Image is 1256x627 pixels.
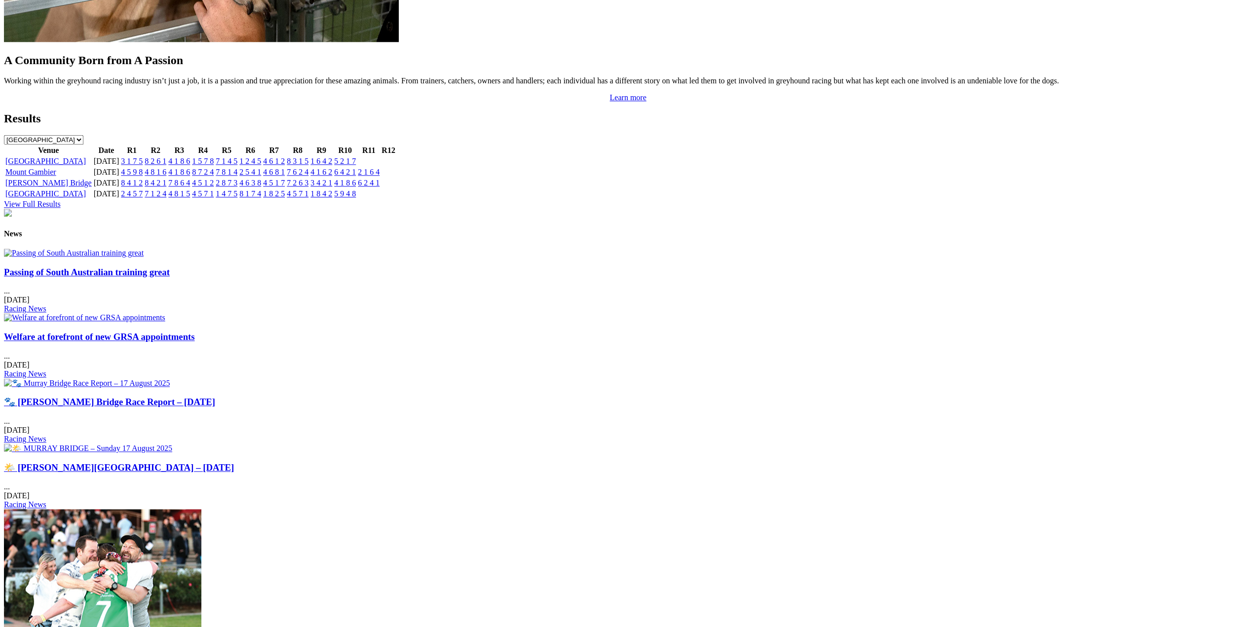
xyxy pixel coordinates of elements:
[5,146,92,155] th: Venue
[215,146,238,155] th: R5
[121,168,143,176] a: 4 5 9 8
[334,189,356,198] a: 5 9 4 8
[239,146,262,155] th: R6
[93,156,120,166] td: [DATE]
[192,189,214,198] a: 4 5 7 1
[168,146,190,155] th: R3
[192,168,214,176] a: 8 7 2 4
[4,462,234,473] a: 🌤️ [PERSON_NAME][GEOGRAPHIC_DATA] – [DATE]
[286,146,309,155] th: R8
[4,435,46,443] a: Racing News
[4,443,172,453] img: 🌤️ MURRAY BRIDGE – Sunday 17 August 2025
[4,332,1252,378] div: ...
[168,168,190,176] a: 4 1 8 6
[93,146,120,155] th: Date
[310,168,332,176] a: 4 1 6 2
[4,200,61,208] a: View Full Results
[168,179,190,187] a: 7 8 6 4
[287,189,308,198] a: 4 5 7 1
[263,179,285,187] a: 4 5 1 7
[239,168,261,176] a: 2 5 4 1
[168,189,190,198] a: 4 8 1 5
[4,76,1252,85] p: Working within the greyhound racing industry isn’t just a job, it is a passion and true appreciat...
[310,179,332,187] a: 3 4 2 1
[263,157,285,165] a: 4 6 1 2
[4,500,46,509] a: Racing News
[93,167,120,177] td: [DATE]
[263,168,285,176] a: 4 6 8 1
[4,249,144,258] img: Passing of South Australian training great
[4,332,195,342] a: Welfare at forefront of new GRSA appointments
[4,295,30,304] span: [DATE]
[609,93,646,102] a: Learn more
[145,189,166,198] a: 7 1 2 4
[4,397,1252,443] div: ...
[310,189,332,198] a: 1 8 4 2
[4,313,165,322] img: Welfare at forefront of new GRSA appointments
[121,179,143,187] a: 8 4 1 2
[145,157,166,165] a: 8 2 6 1
[121,157,143,165] a: 3 1 7 5
[334,168,356,176] a: 6 4 2 1
[4,426,30,434] span: [DATE]
[287,179,308,187] a: 7 2 6 3
[287,157,308,165] a: 8 3 1 5
[4,267,170,277] a: Passing of South Australian training great
[192,179,214,187] a: 4 5 1 2
[216,168,237,176] a: 7 8 1 4
[334,179,356,187] a: 4 1 8 6
[310,146,333,155] th: R9
[4,229,1252,238] h4: News
[4,462,1252,509] div: ...
[4,54,1252,67] h2: A Community Born from A Passion
[310,157,332,165] a: 1 6 4 2
[4,361,30,369] span: [DATE]
[5,179,92,187] a: [PERSON_NAME] Bridge
[5,189,86,198] a: [GEOGRAPHIC_DATA]
[5,157,86,165] a: [GEOGRAPHIC_DATA]
[263,146,285,155] th: R7
[239,157,261,165] a: 1 2 4 5
[357,146,380,155] th: R11
[5,168,56,176] a: Mount Gambier
[144,146,167,155] th: R2
[4,369,46,378] a: Racing News
[120,146,143,155] th: R1
[334,146,356,155] th: R10
[216,157,237,165] a: 7 1 4 5
[4,209,12,217] img: chasers_homepage.jpg
[381,146,396,155] th: R12
[358,179,380,187] a: 6 2 4 1
[216,179,237,187] a: 2 8 7 3
[4,112,1252,125] h2: Results
[263,189,285,198] a: 1 8 2 5
[145,168,166,176] a: 4 8 1 6
[239,189,261,198] a: 8 1 7 4
[4,491,30,500] span: [DATE]
[4,267,1252,314] div: ...
[358,168,380,176] a: 2 1 6 4
[216,189,237,198] a: 1 4 7 5
[191,146,214,155] th: R4
[239,179,261,187] a: 4 6 3 8
[4,397,215,407] a: 🐾 [PERSON_NAME] Bridge Race Report – [DATE]
[93,189,120,199] td: [DATE]
[145,179,166,187] a: 8 4 2 1
[93,178,120,188] td: [DATE]
[4,378,170,388] img: 🐾 Murray Bridge Race Report – 17 August 2025
[4,304,46,313] a: Racing News
[287,168,308,176] a: 7 6 2 4
[334,157,356,165] a: 5 2 1 7
[168,157,190,165] a: 4 1 8 6
[192,157,214,165] a: 1 5 7 8
[121,189,143,198] a: 2 4 5 7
